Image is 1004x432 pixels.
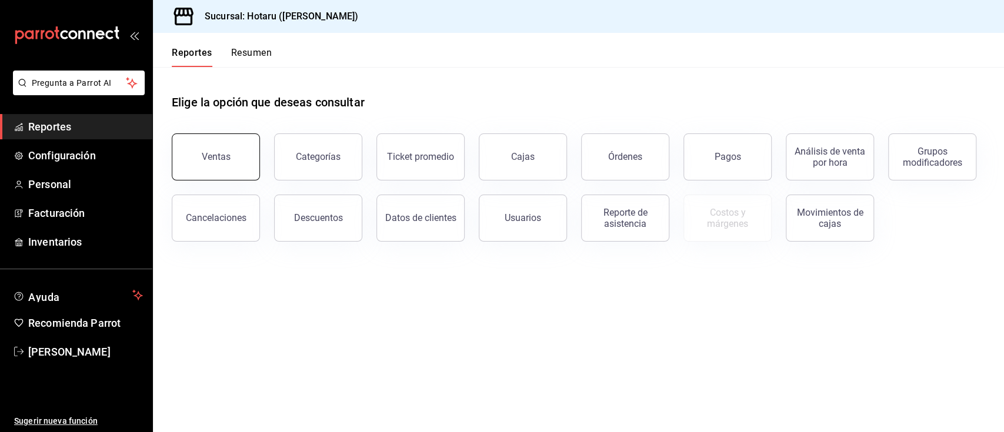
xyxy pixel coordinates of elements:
[172,195,260,242] button: Cancelaciones
[8,85,145,98] a: Pregunta a Parrot AI
[32,77,126,89] span: Pregunta a Parrot AI
[376,133,465,180] button: Ticket promedio
[511,150,535,164] div: Cajas
[274,195,362,242] button: Descuentos
[505,212,541,223] div: Usuarios
[186,212,246,223] div: Cancelaciones
[129,31,139,40] button: open_drawer_menu
[786,133,874,180] button: Análisis de venta por hora
[28,148,143,163] span: Configuración
[172,47,272,67] div: navigation tabs
[479,133,567,180] a: Cajas
[28,119,143,135] span: Reportes
[28,234,143,250] span: Inventarios
[385,212,456,223] div: Datos de clientes
[172,133,260,180] button: Ventas
[683,195,772,242] button: Contrata inventarios para ver este reporte
[296,151,341,162] div: Categorías
[691,207,764,229] div: Costos y márgenes
[715,151,741,162] div: Pagos
[376,195,465,242] button: Datos de clientes
[793,207,866,229] div: Movimientos de cajas
[786,195,874,242] button: Movimientos de cajas
[28,315,143,331] span: Recomienda Parrot
[172,47,212,67] button: Reportes
[172,93,365,111] h1: Elige la opción que deseas consultar
[479,195,567,242] button: Usuarios
[231,47,272,67] button: Resumen
[28,176,143,192] span: Personal
[581,133,669,180] button: Órdenes
[793,146,866,168] div: Análisis de venta por hora
[294,212,343,223] div: Descuentos
[683,133,772,180] button: Pagos
[581,195,669,242] button: Reporte de asistencia
[888,133,976,180] button: Grupos modificadores
[195,9,358,24] h3: Sucursal: Hotaru ([PERSON_NAME])
[608,151,642,162] div: Órdenes
[28,288,128,302] span: Ayuda
[202,151,231,162] div: Ventas
[387,151,454,162] div: Ticket promedio
[896,146,969,168] div: Grupos modificadores
[14,415,143,427] span: Sugerir nueva función
[28,205,143,221] span: Facturación
[589,207,662,229] div: Reporte de asistencia
[274,133,362,180] button: Categorías
[13,71,145,95] button: Pregunta a Parrot AI
[28,344,143,360] span: [PERSON_NAME]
